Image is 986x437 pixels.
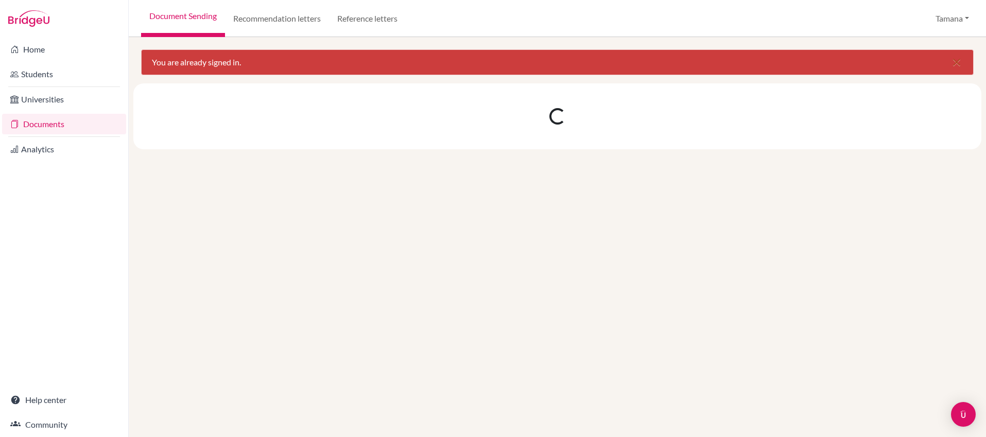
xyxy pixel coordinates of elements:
[931,9,974,28] button: Tamana
[2,89,126,110] a: Universities
[2,39,126,60] a: Home
[2,114,126,134] a: Documents
[2,390,126,410] a: Help center
[950,56,963,68] i: close
[940,50,973,75] button: Close
[2,414,126,435] a: Community
[2,64,126,84] a: Students
[2,139,126,160] a: Analytics
[141,49,974,75] div: You are already signed in.
[951,402,976,427] div: Open Intercom Messenger
[8,10,49,27] img: Bridge-U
